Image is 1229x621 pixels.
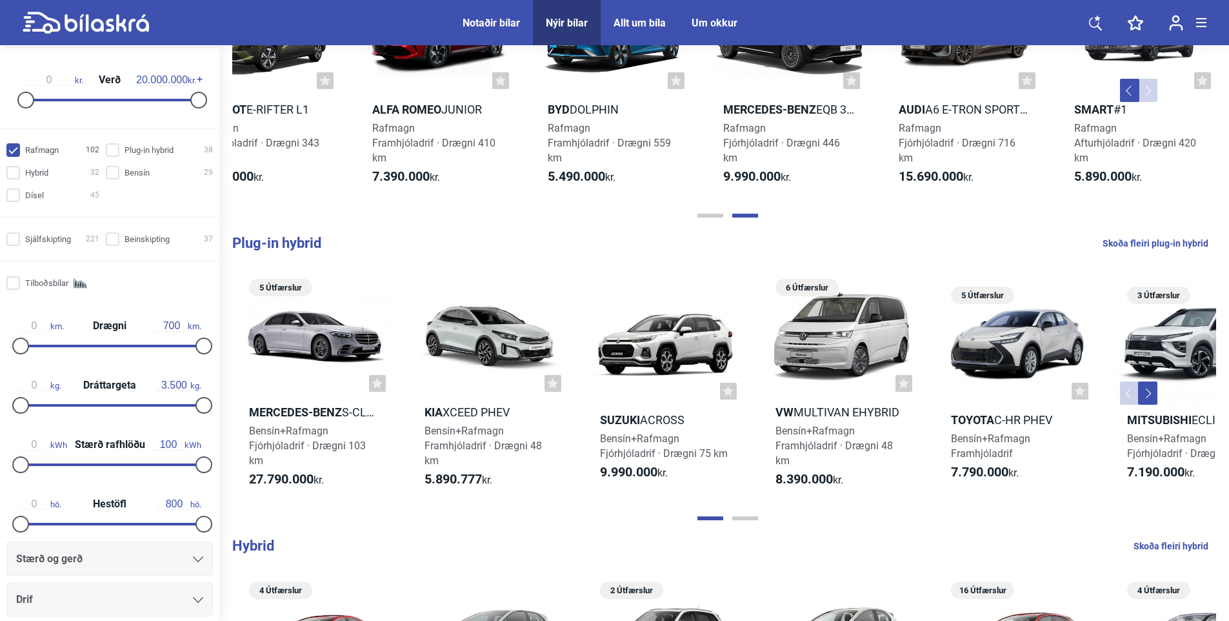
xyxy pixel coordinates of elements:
[23,74,83,86] span: kr.
[692,17,737,29] a: Um okkur
[425,405,443,419] b: Kia
[18,498,61,510] span: hö.
[125,232,170,246] span: Beinskipting
[1134,582,1184,599] span: 4 Útfærslur
[361,102,515,117] h2: Junior
[1063,102,1217,117] h2: #1
[1134,287,1184,304] span: 3 Útfærslur
[548,103,570,116] b: BYD
[204,166,213,179] span: 29
[425,425,542,467] span: Bensín+Rafmagn Framhjóladrif · Drægni 48 km
[732,214,758,218] button: Page 2
[249,425,366,467] span: Bensín+Rafmagn Fjórhjóladrif · Drægni 103 km
[723,103,816,116] b: Mercedes-Benz
[588,274,743,499] a: SuzukiAcrossBensín+RafmagnFjórhjóladrif · Drægni 75 km9.990.000kr.
[1138,382,1157,405] button: Next
[957,287,1008,304] span: 5 Útfærslur
[90,499,130,509] span: Hestöfl
[185,102,339,117] h2: e-Rifter L1
[775,425,893,467] span: Bensín+Rafmagn Framhjóladrif · Drægni 48 km
[723,122,840,164] span: Rafmagn Fjórhjóladrif · Drægni 446 km
[606,582,657,599] span: 2 Útfærslur
[25,232,71,246] span: Sjálfskipting
[155,320,201,332] span: km.
[237,405,392,420] h2: S-Class 580e 4MATIC
[899,169,974,185] span: kr.
[16,550,83,568] span: Stærð og gerð
[463,17,520,29] a: Notaðir bílar
[90,166,99,179] span: 32
[413,405,568,420] h2: XCeed PHEV
[80,380,139,391] span: Dráttargeta
[548,122,671,164] span: Rafmagn Framhjóladrif · Drægni 559 km
[764,405,919,420] h2: Multivan eHybrid
[775,472,843,487] span: kr.
[951,465,1019,480] span: kr.
[600,433,728,460] span: Bensín+Rafmagn Fjórhjóladrif · Drægni 75 km
[899,168,963,184] b: 15.690.000
[600,413,640,427] b: Suzuki
[125,166,150,179] span: Bensín
[158,498,201,510] span: hö.
[255,279,306,296] span: 5 Útfærslur
[951,413,994,427] b: Toyota
[152,439,201,451] span: kWh
[957,582,1008,599] span: 16 Útfærslur
[425,472,492,487] span: kr.
[372,169,440,185] span: kr.
[90,188,99,202] span: 45
[951,464,1008,480] b: 7.790.000
[413,274,568,499] a: KiaXCeed PHEVBensín+RafmagnFramhjóladrif · Drægni 48 km5.890.777kr.
[600,465,668,480] span: kr.
[1127,413,1192,427] b: Mitsubishi
[158,380,201,391] span: kg.
[614,17,666,29] div: Allt um bíla
[196,122,319,164] span: Rafmagn Framhjóladrif · Drægni 343 km
[548,169,615,185] span: kr.
[775,471,833,487] b: 8.390.000
[1074,103,1114,116] b: Smart
[939,412,1094,427] h2: C-HR PHEV
[16,591,33,609] span: Drif
[548,168,605,184] b: 5.490.000
[1074,168,1132,184] b: 5.890.000
[1127,465,1195,480] span: kr.
[899,103,925,116] b: Audi
[939,274,1094,499] a: 5 ÚtfærslurToyotaC-HR PHEVBensín+RafmagnFramhjóladrif7.790.000kr.
[18,380,61,391] span: kg.
[712,102,866,117] h2: EQB 300 4MATIC
[697,214,723,218] button: Page 1
[25,166,48,179] span: Hybrid
[1120,382,1139,405] button: Previous
[249,472,324,487] span: kr.
[1074,122,1196,164] span: Rafmagn Afturhjóladrif · Drægni 420 km
[86,232,99,246] span: 221
[536,102,691,117] h2: Dolphin
[204,143,213,157] span: 38
[72,440,148,450] span: Stærð rafhlöðu
[775,405,794,419] b: VW
[600,464,657,480] b: 9.990.000
[237,274,392,499] a: 5 ÚtfærslurMercedes-BenzS-Class 580e 4MATICBensín+RafmagnFjórhjóladrif · Drægni 103 km27.790.000kr.
[764,274,919,499] a: 6 ÚtfærslurVWMultivan eHybridBensín+RafmagnFramhjóladrif · Drægni 48 km8.390.000kr.
[1138,79,1157,102] button: Next
[249,405,342,419] b: Mercedes-Benz
[899,122,1015,164] span: Rafmagn Fjórhjóladrif · Drægni 716 km
[18,320,64,332] span: km.
[232,538,274,554] b: Hybrid
[546,17,588,29] a: Nýir bílar
[425,471,482,487] b: 5.890.777
[25,143,59,157] span: Rafmagn
[255,582,306,599] span: 4 Útfærslur
[588,412,743,427] h2: Across
[18,439,67,451] span: kWh
[732,516,758,520] button: Page 2
[204,232,213,246] span: 37
[25,276,68,290] span: Tilboðsbílar
[1074,169,1142,185] span: kr.
[125,143,174,157] span: Plug-in hybrid
[951,433,1030,460] span: Bensín+Rafmagn Framhjóladrif
[1120,79,1139,102] button: Previous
